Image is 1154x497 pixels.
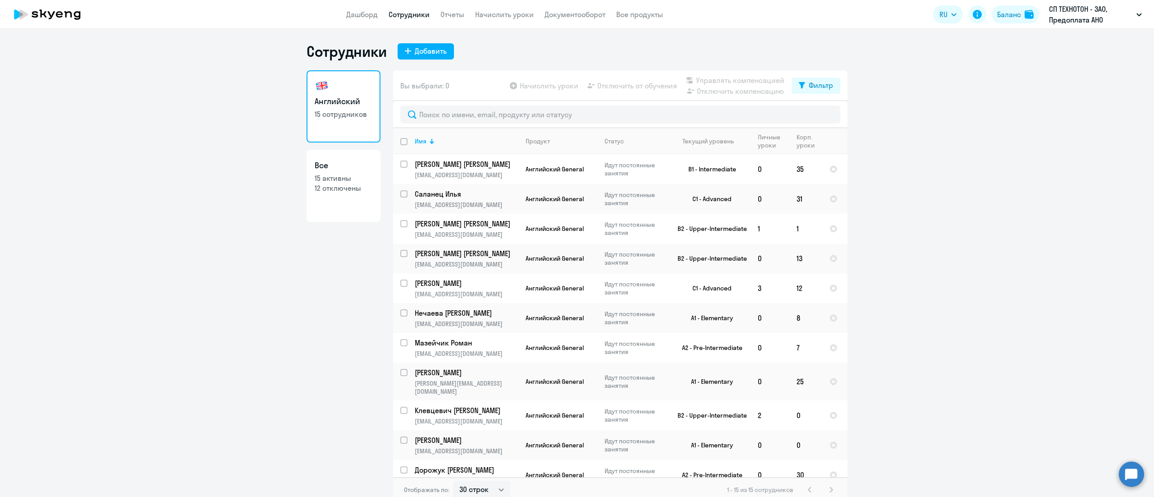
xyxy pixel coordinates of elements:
td: 3 [751,273,789,303]
div: Корп. уроки [797,133,815,149]
p: [PERSON_NAME][EMAIL_ADDRESS][DOMAIN_NAME] [415,379,518,396]
td: A2 - Pre-Intermediate [667,333,751,363]
span: Английский General [526,411,584,419]
a: Нечаева [PERSON_NAME] [415,308,518,318]
div: Фильтр [809,80,833,91]
td: B2 - Upper-Intermediate [667,214,751,244]
span: Английский General [526,377,584,386]
p: [EMAIL_ADDRESS][DOMAIN_NAME] [415,201,518,209]
td: 0 [751,244,789,273]
div: Добавить [415,46,447,56]
button: Балансbalance [992,5,1039,23]
p: Дорожук [PERSON_NAME] [415,465,517,475]
td: 0 [751,363,789,400]
td: A1 - Elementary [667,430,751,460]
a: Клевцевич [PERSON_NAME] [415,405,518,415]
span: Английский General [526,441,584,449]
td: 0 [789,430,822,460]
td: 0 [751,333,789,363]
div: Текущий уровень [674,137,750,145]
a: [PERSON_NAME] [PERSON_NAME] [415,159,518,169]
p: 15 активны [315,173,372,183]
div: Имя [415,137,518,145]
div: Текущий уровень [682,137,734,145]
a: Все продукты [616,10,663,19]
td: 25 [789,363,822,400]
p: Идут постоянные занятия [604,340,666,356]
span: Английский General [526,471,584,479]
button: RU [933,5,963,23]
span: Английский General [526,254,584,262]
td: 35 [789,154,822,184]
div: Продукт [526,137,597,145]
p: Идут постоянные занятия [604,280,666,296]
td: 8 [789,303,822,333]
span: Вы выбрали: 0 [400,80,449,91]
div: Баланс [997,9,1021,20]
p: Идут постоянные занятия [604,161,666,177]
span: Английский General [526,344,584,352]
a: Дорожук [PERSON_NAME] [415,465,518,475]
p: Мазейчик Роман [415,338,517,348]
a: Английский15 сотрудников [307,70,380,143]
span: Английский General [526,165,584,173]
p: [EMAIL_ADDRESS][DOMAIN_NAME] [415,417,518,425]
p: [EMAIL_ADDRESS][DOMAIN_NAME] [415,260,518,268]
p: Клевцевич [PERSON_NAME] [415,405,517,415]
a: Саланец Илья [415,189,518,199]
td: 1 [789,214,822,244]
td: 31 [789,184,822,214]
td: A2 - Pre-Intermediate [667,460,751,490]
a: Все15 активны12 отключены [307,150,380,222]
p: [EMAIL_ADDRESS][DOMAIN_NAME] [415,350,518,358]
a: Сотрудники [389,10,430,19]
p: СП ТЕХНОТОН - ЗАО, Предоплата АНО [1049,4,1133,25]
span: Английский General [526,284,584,292]
a: [PERSON_NAME] [415,278,518,288]
p: [EMAIL_ADDRESS][DOMAIN_NAME] [415,447,518,455]
span: Отображать по: [404,486,449,494]
td: B2 - Upper-Intermediate [667,400,751,430]
h3: Все [315,160,372,171]
p: [PERSON_NAME] [PERSON_NAME] [415,248,517,258]
div: Продукт [526,137,550,145]
span: Английский General [526,225,584,233]
a: [PERSON_NAME] [415,368,518,377]
p: [EMAIL_ADDRESS][DOMAIN_NAME] [415,230,518,239]
td: 30 [789,460,822,490]
td: 12 [789,273,822,303]
a: Отчеты [440,10,464,19]
a: [PERSON_NAME] [PERSON_NAME] [415,248,518,258]
button: Добавить [398,43,454,60]
p: [EMAIL_ADDRESS][DOMAIN_NAME] [415,477,518,485]
p: Идут постоянные занятия [604,310,666,326]
p: [PERSON_NAME] [415,368,517,377]
p: 12 отключены [315,183,372,193]
div: Статус [604,137,666,145]
button: СП ТЕХНОТОН - ЗАО, Предоплата АНО [1044,4,1146,25]
td: 0 [751,460,789,490]
span: 1 - 15 из 15 сотрудников [727,486,793,494]
p: Идут постоянные занятия [604,221,666,237]
div: Статус [604,137,624,145]
td: 0 [751,154,789,184]
p: Саланец Илья [415,189,517,199]
td: B2 - Upper-Intermediate [667,244,751,273]
a: Мазейчик Роман [415,338,518,348]
p: Идут постоянные занятия [604,437,666,453]
td: 7 [789,333,822,363]
h3: Английский [315,96,372,107]
td: A1 - Elementary [667,363,751,400]
button: Фильтр [792,78,840,94]
div: Имя [415,137,426,145]
td: C1 - Advanced [667,273,751,303]
td: A1 - Elementary [667,303,751,333]
input: Поиск по имени, email, продукту или статусу [400,106,840,124]
div: Личные уроки [758,133,789,149]
a: [PERSON_NAME] [PERSON_NAME] [415,219,518,229]
td: 13 [789,244,822,273]
a: Начислить уроки [475,10,534,19]
div: Корп. уроки [797,133,822,149]
td: 0 [789,400,822,430]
